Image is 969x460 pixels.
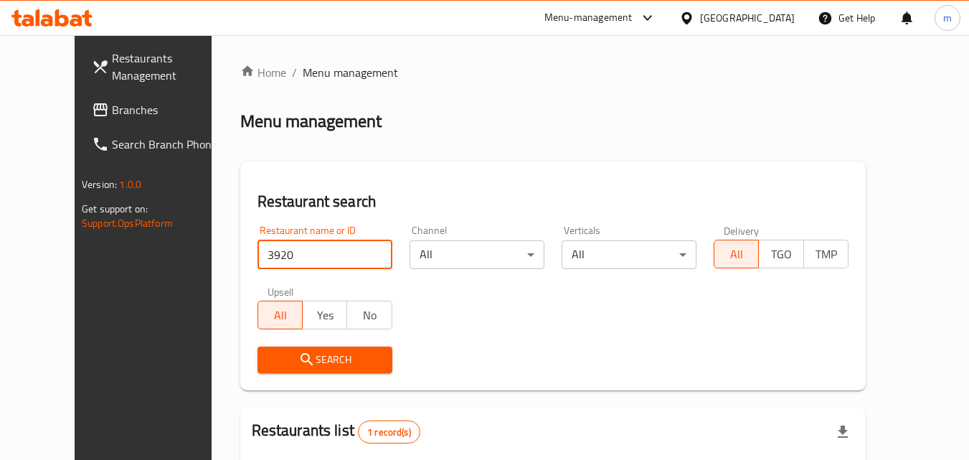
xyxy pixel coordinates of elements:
[292,64,297,81] li: /
[112,136,225,153] span: Search Branch Phone
[240,64,286,81] a: Home
[257,240,392,269] input: Search for restaurant name or ID..
[80,127,237,161] a: Search Branch Phone
[257,301,303,329] button: All
[80,93,237,127] a: Branches
[359,426,420,439] span: 1 record(s)
[346,301,392,329] button: No
[720,244,753,265] span: All
[353,305,386,326] span: No
[268,286,294,296] label: Upsell
[410,240,544,269] div: All
[112,101,225,118] span: Branches
[240,110,382,133] h2: Menu management
[257,191,849,212] h2: Restaurant search
[810,244,843,265] span: TMP
[700,10,795,26] div: [GEOGRAPHIC_DATA]
[82,175,117,194] span: Version:
[119,175,141,194] span: 1.0.0
[82,200,148,218] span: Get support on:
[80,41,237,93] a: Restaurants Management
[826,415,860,449] div: Export file
[724,225,760,235] label: Delivery
[714,240,759,268] button: All
[943,10,952,26] span: m
[758,240,803,268] button: TGO
[308,305,341,326] span: Yes
[112,50,225,84] span: Restaurants Management
[252,420,420,443] h2: Restaurants list
[240,64,866,81] nav: breadcrumb
[82,214,173,233] a: Support.OpsPlatform
[302,301,347,329] button: Yes
[562,240,696,269] div: All
[803,240,849,268] button: TMP
[765,244,798,265] span: TGO
[544,9,633,27] div: Menu-management
[264,305,297,326] span: All
[303,64,398,81] span: Menu management
[257,347,392,373] button: Search
[269,351,381,369] span: Search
